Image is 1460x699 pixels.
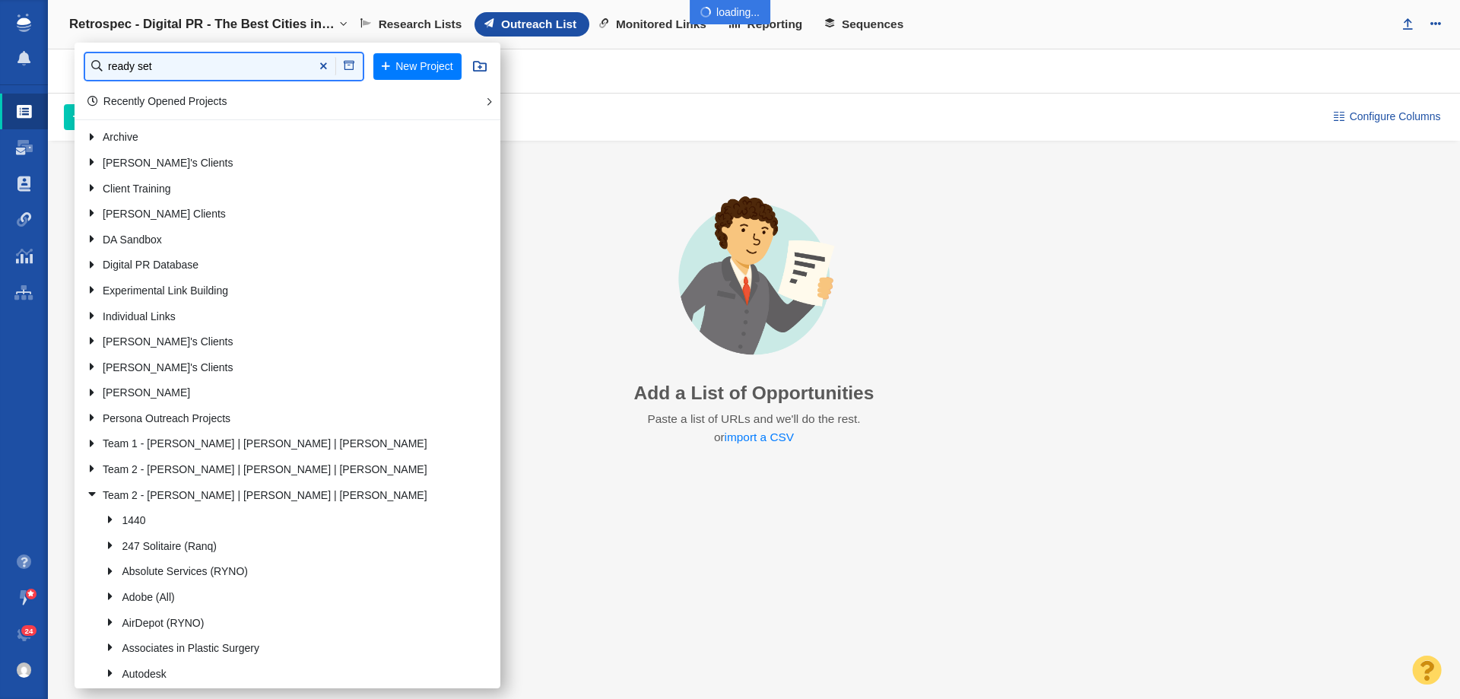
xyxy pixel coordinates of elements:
[82,331,469,354] a: [PERSON_NAME]'s Clients
[102,637,469,661] a: Associates in Plastic Surgery
[82,356,469,380] a: [PERSON_NAME]'s Clients
[82,305,469,329] a: Individual Links
[82,382,469,405] a: [PERSON_NAME]
[82,151,469,175] a: [PERSON_NAME]'s Clients
[82,228,469,252] a: DA Sandbox
[85,53,363,80] input: Find a Project
[87,95,227,107] a: Recently Opened Projects
[82,484,469,507] a: Team 2 - [PERSON_NAME] | [PERSON_NAME] | [PERSON_NAME]
[82,407,469,431] a: Persona Outreach Projects
[82,126,469,150] a: Archive
[102,535,469,558] a: 247 Solitaire (Ranq)
[373,53,462,80] button: New Project
[82,458,469,481] a: Team 2 - [PERSON_NAME] | [PERSON_NAME] | [PERSON_NAME]
[102,662,469,686] a: Autodesk
[102,510,469,533] a: 1440
[82,279,469,303] a: Experimental Link Building
[102,612,469,635] a: AirDepot (RYNO)
[102,586,469,609] a: Adobe (All)
[102,561,469,584] a: Absolute Services (RYNO)
[82,433,469,456] a: Team 1 - [PERSON_NAME] | [PERSON_NAME] | [PERSON_NAME]
[82,203,469,227] a: [PERSON_NAME] Clients
[82,177,469,201] a: Client Training
[82,254,469,278] a: Digital PR Database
